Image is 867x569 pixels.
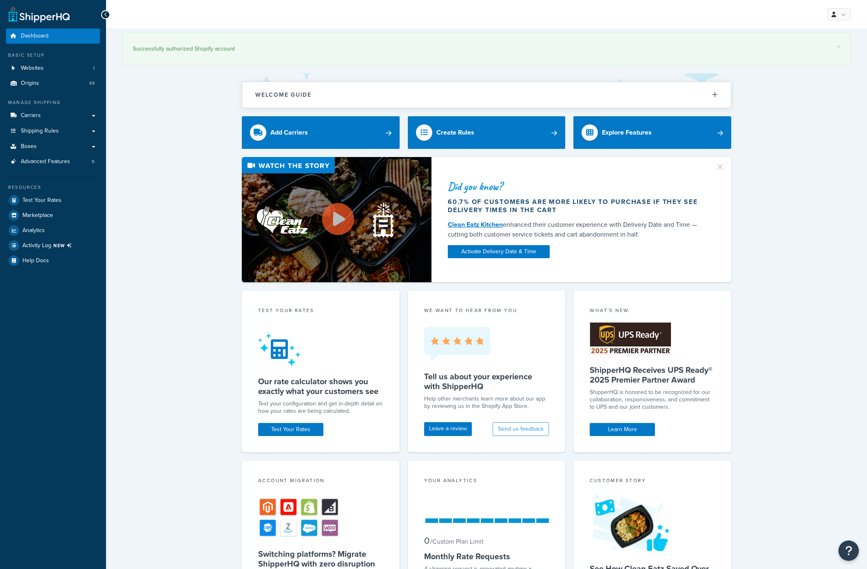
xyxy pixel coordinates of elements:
a: Origins49 [6,76,100,91]
a: Shipping Rules [6,124,100,139]
a: Carriers [6,108,100,123]
p: Help other merchants learn more about our app by reviewing us in the Shopify App Store. [424,395,549,410]
a: Add Carriers [242,116,400,149]
button: Welcome Guide [242,82,731,108]
a: Test Your Rates [258,423,323,436]
a: Test Your Rates [6,193,100,208]
a: Advanced Features6 [6,154,100,169]
span: Activity Log [22,240,75,251]
div: enhanced their customer experience with Delivery Date and Time — cutting both customer service ti... [448,220,706,239]
span: Origins [21,80,39,87]
span: Dashboard [21,33,49,40]
div: Manage Shipping [6,99,100,106]
a: Websites1 [6,61,100,76]
div: Customer Story [590,477,715,486]
a: Activity LogNEW [6,238,100,253]
h5: ShipperHQ Receives UPS Ready® 2025 Premier Partner Award [590,365,715,385]
span: 0 [424,534,429,547]
div: Resources [6,184,100,191]
a: Learn More [590,423,655,436]
h5: Monthly Rate Requests [424,551,549,561]
div: Add Carriers [270,127,308,138]
li: Advanced Features [6,154,100,169]
div: What's New [590,307,715,316]
div: Did you know? [448,181,706,192]
span: Test Your Rates [22,197,62,204]
a: Boxes [6,139,100,154]
img: Video thumbnail [242,157,431,282]
button: Send us feedback [493,422,549,436]
h5: Our rate calculator shows you exactly what your customers see [258,376,383,396]
h2: Welcome Guide [255,92,312,98]
div: Successfully authorized Shopify account [133,43,840,55]
p: ShipperHQ is honored to be recognized for our collaboration, responsiveness, and commitment to UP... [590,389,715,411]
p: we want to hear from you [424,307,549,314]
a: Marketplace [6,208,100,223]
span: Shipping Rules [21,128,59,135]
span: Help Docs [22,257,49,264]
span: NEW [53,242,75,249]
a: Help Docs [6,253,100,268]
button: Open Resource Center [838,540,859,561]
a: Create Rules [408,116,566,149]
a: Dashboard [6,29,100,44]
a: × [837,43,840,50]
li: [object Object] [6,238,100,253]
span: Boxes [21,143,37,150]
a: Clean Eatz Kitchen [448,220,503,229]
a: Leave a review [424,422,472,436]
span: 6 [92,158,95,165]
span: Websites [21,65,44,72]
a: Activate Delivery Date & Time [448,245,550,258]
a: Analytics [6,223,100,238]
div: Basic Setup [6,52,100,59]
div: Test your configuration and get in-depth detail on how your rates are being calculated. [258,400,383,415]
span: 49 [89,80,95,87]
h5: Tell us about your experience with ShipperHQ [424,372,549,391]
span: Carriers [21,112,41,119]
span: Marketplace [22,212,53,219]
div: 60.7% of customers are more likely to purchase if they see delivery times in the cart [448,198,706,214]
span: Advanced Features [21,158,70,165]
div: Account Migration [258,477,383,486]
div: Test your rates [258,307,383,316]
h5: Switching platforms? Migrate ShipperHQ with zero disruption [258,549,383,569]
div: Create Rules [436,127,474,138]
li: Origins [6,76,100,91]
div: Explore Features [602,127,652,138]
span: Analytics [22,227,45,234]
div: Your Analytics [424,477,549,486]
li: Websites [6,61,100,76]
span: 1 [93,65,95,72]
a: Explore Features [573,116,731,149]
small: / Custom Plan Limit [430,537,484,546]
